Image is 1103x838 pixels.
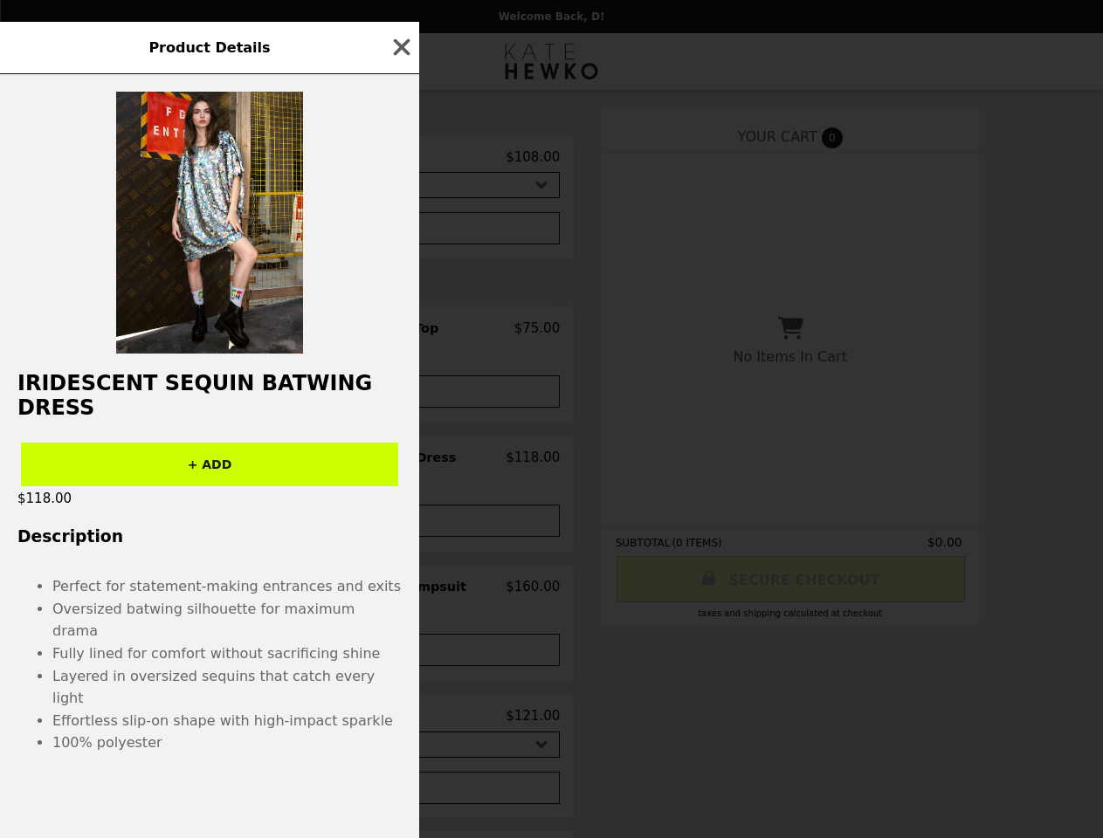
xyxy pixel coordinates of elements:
[52,598,402,642] li: Oversized batwing silhouette for maximum drama
[52,642,402,665] li: Fully lined for comfort without sacrificing shine
[52,732,402,754] li: 100% polyester
[52,665,402,710] li: Layered in oversized sequins that catch every light
[116,92,303,354] img: Multicolor / One size
[21,443,398,486] button: + ADD
[52,575,402,598] li: Perfect for statement-making entrances and exits
[148,39,270,56] span: Product Details
[52,710,402,732] li: Effortless slip-on shape with high-impact sparkle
